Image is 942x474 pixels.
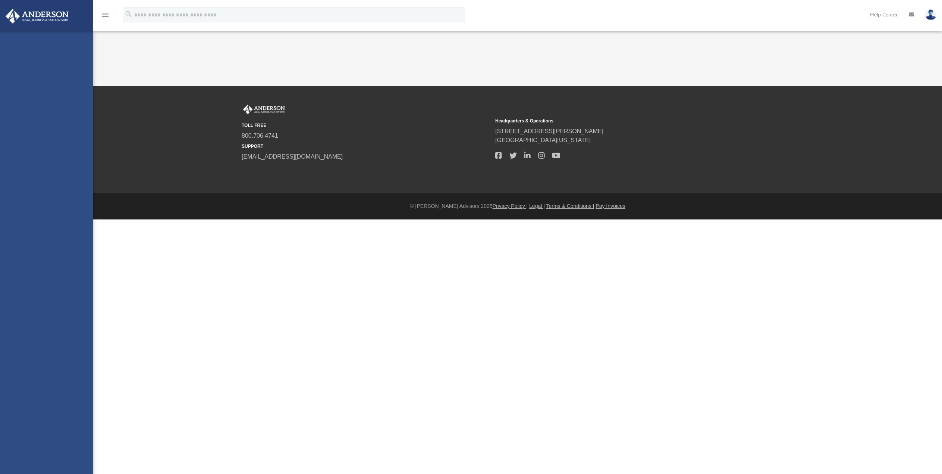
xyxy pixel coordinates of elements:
[242,153,343,160] a: [EMAIL_ADDRESS][DOMAIN_NAME]
[101,10,110,19] i: menu
[925,9,936,20] img: User Pic
[495,137,591,143] a: [GEOGRAPHIC_DATA][US_STATE]
[529,203,545,209] a: Legal |
[3,9,71,24] img: Anderson Advisors Platinum Portal
[495,118,744,124] small: Headquarters & Operations
[242,143,490,150] small: SUPPORT
[93,202,942,210] div: © [PERSON_NAME] Advisors 2025
[242,132,278,139] a: 800.706.4741
[493,203,528,209] a: Privacy Policy |
[546,203,594,209] a: Terms & Conditions |
[596,203,625,209] a: Pay Invoices
[242,122,490,129] small: TOLL FREE
[125,10,133,18] i: search
[101,14,110,19] a: menu
[495,128,603,134] a: [STREET_ADDRESS][PERSON_NAME]
[242,105,286,114] img: Anderson Advisors Platinum Portal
